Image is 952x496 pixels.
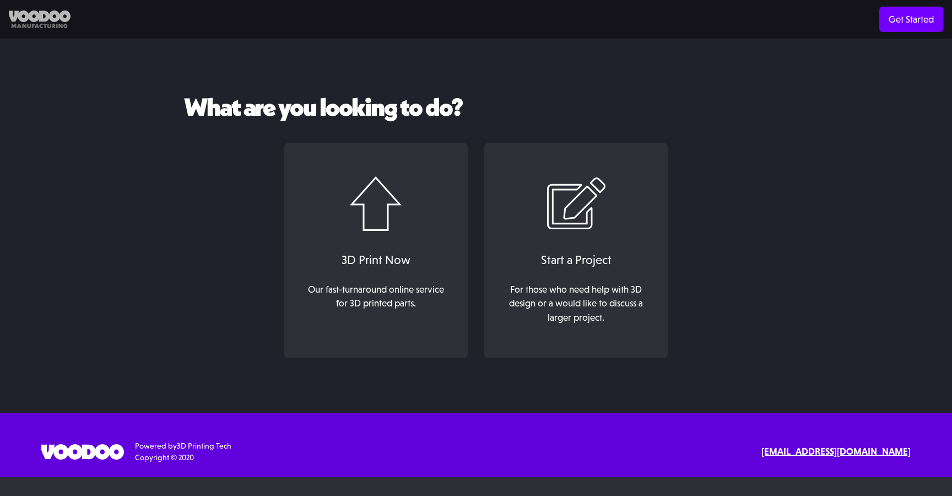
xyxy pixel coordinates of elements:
[761,445,911,459] a: [EMAIL_ADDRESS][DOMAIN_NAME]
[184,94,768,121] h2: What are you looking to do?
[879,7,943,32] a: Get Started
[495,251,657,269] div: Start a Project
[484,143,668,358] a: Start a ProjectFor those who need help with 3D design or a would like to discuss a larger project.
[295,251,457,269] div: 3D Print Now
[301,283,450,325] div: Our fast-turnaround online service for 3D printed parts. ‍
[135,440,231,463] div: Powered by Copyright © 2020
[9,10,71,29] img: Voodoo Manufacturing logo
[177,441,231,450] a: 3D Printing Tech
[284,143,468,358] a: 3D Print NowOur fast-turnaround online service for 3D printed parts.‍
[761,446,911,457] strong: [EMAIL_ADDRESS][DOMAIN_NAME]
[502,283,651,325] div: For those who need help with 3D design or a would like to discuss a larger project.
